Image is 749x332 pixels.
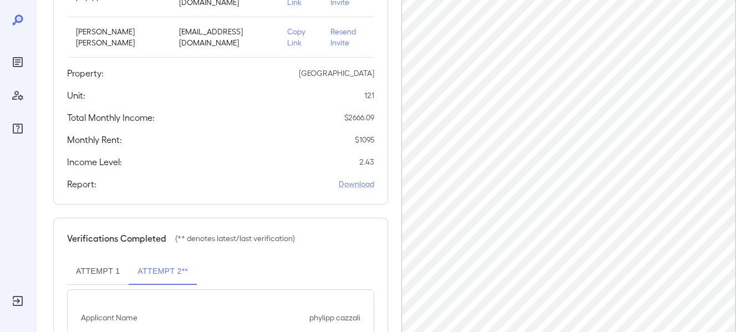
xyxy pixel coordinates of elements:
[355,134,374,145] p: $ 1095
[67,258,129,285] button: Attempt 1
[67,89,85,102] h5: Unit:
[309,312,360,323] p: phylipp cazzali
[67,133,122,146] h5: Monthly Rent:
[179,26,269,48] p: [EMAIL_ADDRESS][DOMAIN_NAME]
[67,177,96,191] h5: Report:
[9,53,27,71] div: Reports
[364,90,374,101] p: 121
[67,232,166,245] h5: Verifications Completed
[9,86,27,104] div: Manage Users
[67,67,104,80] h5: Property:
[129,258,197,285] button: Attempt 2**
[76,26,161,48] p: [PERSON_NAME] [PERSON_NAME]
[299,68,374,79] p: [GEOGRAPHIC_DATA]
[359,156,374,167] p: 2.43
[67,155,122,168] h5: Income Level:
[9,120,27,137] div: FAQ
[175,233,295,244] p: (** denotes latest/last verification)
[9,292,27,310] div: Log Out
[81,312,137,323] p: Applicant Name
[339,178,374,190] a: Download
[330,26,365,48] p: Resend Invite
[344,112,374,123] p: $ 2666.09
[67,111,155,124] h5: Total Monthly Income:
[287,26,313,48] p: Copy Link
